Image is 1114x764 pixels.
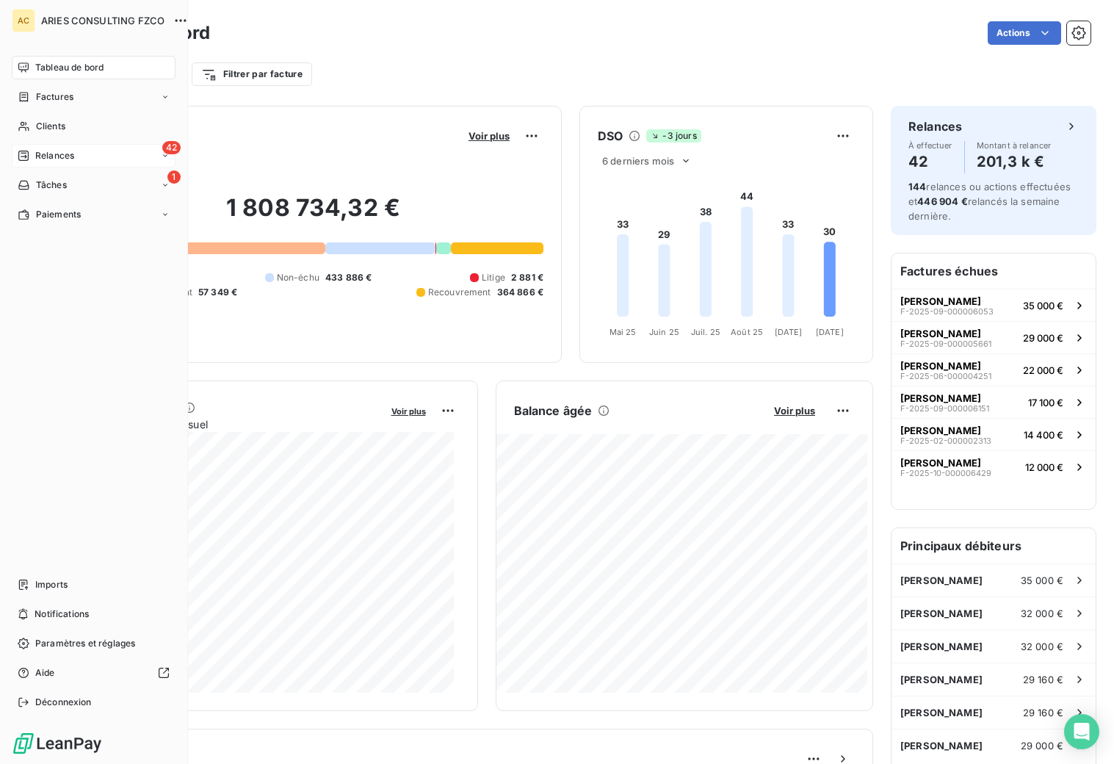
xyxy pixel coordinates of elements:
[1025,461,1063,473] span: 12 000 €
[277,271,319,284] span: Non-échu
[602,155,674,167] span: 6 derniers mois
[192,62,312,86] button: Filtrer par facture
[35,578,68,591] span: Imports
[36,90,73,104] span: Factures
[12,9,35,32] div: AC
[900,674,983,685] span: [PERSON_NAME]
[83,193,543,237] h2: 1 808 734,32 €
[900,372,991,381] span: F-2025-06-000004251
[511,271,543,284] span: 2 881 €
[1024,429,1063,441] span: 14 400 €
[891,418,1096,450] button: [PERSON_NAME]F-2025-02-00000231314 400 €
[162,141,181,154] span: 42
[900,457,981,469] span: [PERSON_NAME]
[908,181,1071,222] span: relances ou actions effectuées et relancés la semaine dernière.
[36,120,65,133] span: Clients
[917,195,967,207] span: 446 904 €
[83,417,381,432] span: Chiffre d'affaires mensuel
[900,608,983,619] span: [PERSON_NAME]
[12,661,176,685] a: Aide
[391,406,426,417] span: Voir plus
[1023,332,1063,344] span: 29 000 €
[908,118,962,135] h6: Relances
[891,321,1096,353] button: [PERSON_NAME]F-2025-09-00000566129 000 €
[908,181,926,192] span: 144
[977,150,1052,173] h4: 201,3 k €
[497,286,543,299] span: 364 866 €
[891,253,1096,289] h6: Factures échues
[12,732,103,755] img: Logo LeanPay
[900,425,981,436] span: [PERSON_NAME]
[598,127,623,145] h6: DSO
[1021,574,1063,586] span: 35 000 €
[900,328,981,339] span: [PERSON_NAME]
[514,402,593,419] h6: Balance âgée
[988,21,1061,45] button: Actions
[35,637,135,650] span: Paramètres et réglages
[900,469,991,478] span: F-2025-10-000006429
[36,208,81,221] span: Paiements
[891,353,1096,386] button: [PERSON_NAME]F-2025-06-00000425122 000 €
[691,327,720,337] tspan: Juil. 25
[35,666,55,680] span: Aide
[35,61,104,74] span: Tableau de bord
[610,327,637,337] tspan: Mai 25
[816,327,844,337] tspan: [DATE]
[891,289,1096,321] button: [PERSON_NAME]F-2025-09-00000605335 000 €
[1021,641,1063,652] span: 32 000 €
[35,608,89,621] span: Notifications
[900,295,981,307] span: [PERSON_NAME]
[464,129,514,143] button: Voir plus
[325,271,372,284] span: 433 886 €
[36,179,67,192] span: Tâches
[35,149,74,162] span: Relances
[900,339,991,348] span: F-2025-09-000005661
[900,436,991,445] span: F-2025-02-000002313
[469,130,510,142] span: Voir plus
[770,404,820,417] button: Voir plus
[977,141,1052,150] span: Montant à relancer
[775,327,803,337] tspan: [DATE]
[1028,397,1063,408] span: 17 100 €
[900,574,983,586] span: [PERSON_NAME]
[900,404,989,413] span: F-2025-09-000006151
[891,450,1096,483] button: [PERSON_NAME]F-2025-10-00000642912 000 €
[1023,364,1063,376] span: 22 000 €
[774,405,815,417] span: Voir plus
[731,327,763,337] tspan: Août 25
[1023,300,1063,311] span: 35 000 €
[891,386,1096,418] button: [PERSON_NAME]F-2025-09-00000615117 100 €
[891,528,1096,563] h6: Principaux débiteurs
[387,404,430,417] button: Voir plus
[646,129,701,143] span: -3 jours
[1023,674,1063,685] span: 29 160 €
[900,392,981,404] span: [PERSON_NAME]
[35,696,92,709] span: Déconnexion
[198,286,237,299] span: 57 349 €
[900,307,994,316] span: F-2025-09-000006053
[1021,608,1063,619] span: 32 000 €
[649,327,679,337] tspan: Juin 25
[900,360,981,372] span: [PERSON_NAME]
[482,271,505,284] span: Litige
[167,170,181,184] span: 1
[908,141,952,150] span: À effectuer
[428,286,491,299] span: Recouvrement
[900,641,983,652] span: [PERSON_NAME]
[908,150,952,173] h4: 42
[41,15,164,26] span: ARIES CONSULTING FZCO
